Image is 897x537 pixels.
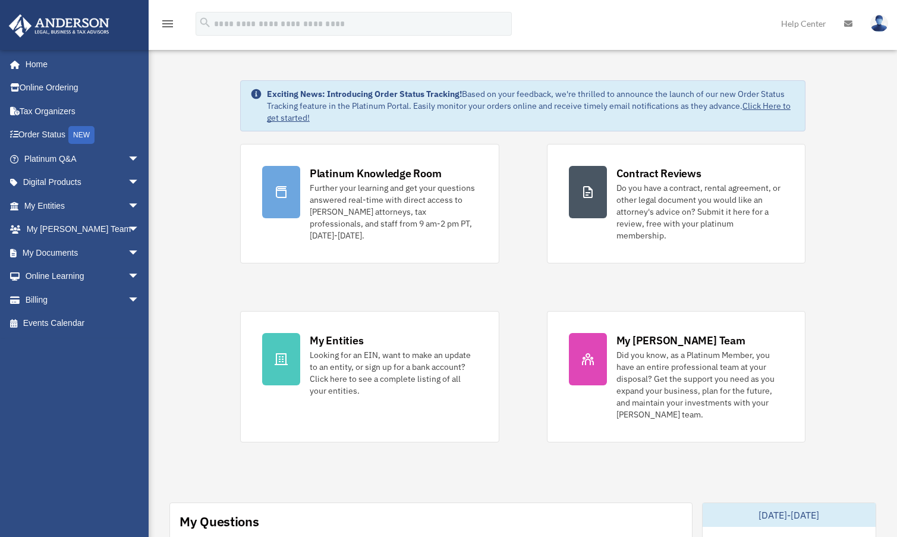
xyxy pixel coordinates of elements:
[8,52,152,76] a: Home
[870,15,888,32] img: User Pic
[310,182,477,241] div: Further your learning and get your questions answered real-time with direct access to [PERSON_NAM...
[8,76,158,100] a: Online Ordering
[240,311,499,442] a: My Entities Looking for an EIN, want to make an update to an entity, or sign up for a bank accoun...
[547,311,806,442] a: My [PERSON_NAME] Team Did you know, as a Platinum Member, you have an entire professional team at...
[616,182,784,241] div: Do you have a contract, rental agreement, or other legal document you would like an attorney's ad...
[128,171,152,195] span: arrow_drop_down
[8,265,158,288] a: Online Learningarrow_drop_down
[128,265,152,289] span: arrow_drop_down
[267,101,791,123] a: Click Here to get started!
[5,14,113,37] img: Anderson Advisors Platinum Portal
[8,241,158,265] a: My Documentsarrow_drop_down
[8,218,158,241] a: My [PERSON_NAME] Teamarrow_drop_down
[8,312,158,335] a: Events Calendar
[267,89,462,99] strong: Exciting News: Introducing Order Status Tracking!
[128,218,152,242] span: arrow_drop_down
[310,333,363,348] div: My Entities
[8,171,158,194] a: Digital Productsarrow_drop_down
[703,503,876,527] div: [DATE]-[DATE]
[547,144,806,263] a: Contract Reviews Do you have a contract, rental agreement, or other legal document you would like...
[616,349,784,420] div: Did you know, as a Platinum Member, you have an entire professional team at your disposal? Get th...
[8,99,158,123] a: Tax Organizers
[8,123,158,147] a: Order StatusNEW
[8,288,158,312] a: Billingarrow_drop_down
[160,17,175,31] i: menu
[616,166,701,181] div: Contract Reviews
[199,16,212,29] i: search
[8,147,158,171] a: Platinum Q&Aarrow_drop_down
[240,144,499,263] a: Platinum Knowledge Room Further your learning and get your questions answered real-time with dire...
[128,288,152,312] span: arrow_drop_down
[310,166,442,181] div: Platinum Knowledge Room
[128,241,152,265] span: arrow_drop_down
[180,513,259,530] div: My Questions
[128,194,152,218] span: arrow_drop_down
[8,194,158,218] a: My Entitiesarrow_drop_down
[160,21,175,31] a: menu
[128,147,152,171] span: arrow_drop_down
[616,333,745,348] div: My [PERSON_NAME] Team
[68,126,95,144] div: NEW
[310,349,477,397] div: Looking for an EIN, want to make an update to an entity, or sign up for a bank account? Click her...
[267,88,795,124] div: Based on your feedback, we're thrilled to announce the launch of our new Order Status Tracking fe...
